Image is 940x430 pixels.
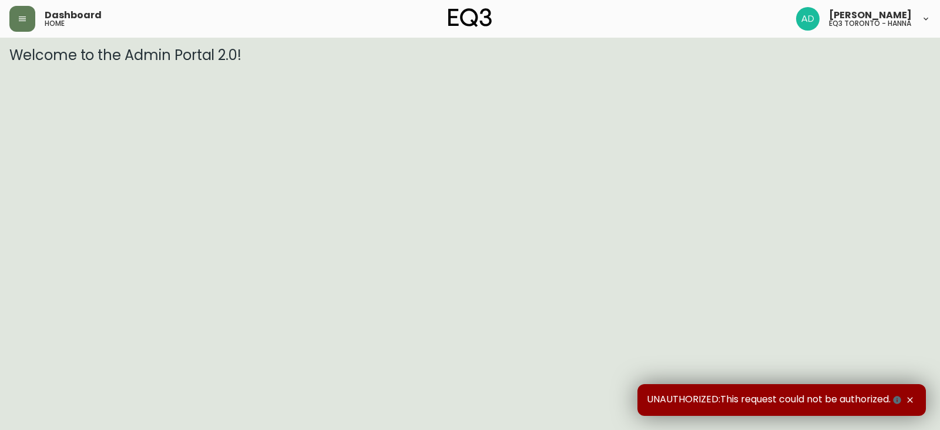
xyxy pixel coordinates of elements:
h5: home [45,20,65,27]
h3: Welcome to the Admin Portal 2.0! [9,47,931,64]
span: UNAUTHORIZED:This request could not be authorized. [647,394,904,406]
h5: eq3 toronto - hanna [829,20,911,27]
span: Dashboard [45,11,102,20]
img: logo [448,8,492,27]
span: [PERSON_NAME] [829,11,912,20]
img: 5042b7eed22bbf7d2bc86013784b9872 [796,7,820,31]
